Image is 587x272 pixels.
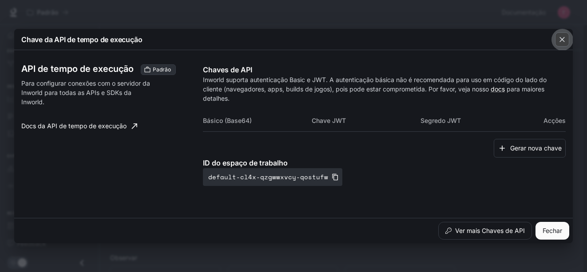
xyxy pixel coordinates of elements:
[491,85,505,93] a: docs
[312,110,420,131] th: Chave JWT
[438,222,532,240] button: Ver mais Chaves de API
[141,64,176,75] div: These keys will apply to your current workspace only
[535,222,569,240] button: Fechar
[420,110,529,131] th: Segredo JWT
[21,79,152,106] p: Para configurar conexões com o servidor da Inworld para todas as APIs e SDKs da Inworld.
[149,66,175,74] span: Padrão
[203,110,312,131] th: Básico (Base64)
[18,117,141,135] a: Docs da API de tempo de execução
[494,139,566,158] button: Gerar nova chave
[203,168,342,186] button: default-cl4x-qzgwwxvcy-qostufw
[529,110,566,131] th: Acções
[203,158,566,168] p: ID do espaço de trabalho
[21,34,142,45] p: Chave da API de tempo de execução
[203,64,566,75] p: Chaves de API
[21,64,134,73] h3: API de tempo de execução
[203,75,566,103] p: Inworld suporta autenticação Basic e JWT. A autenticação básica não é recomendada para uso em cód...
